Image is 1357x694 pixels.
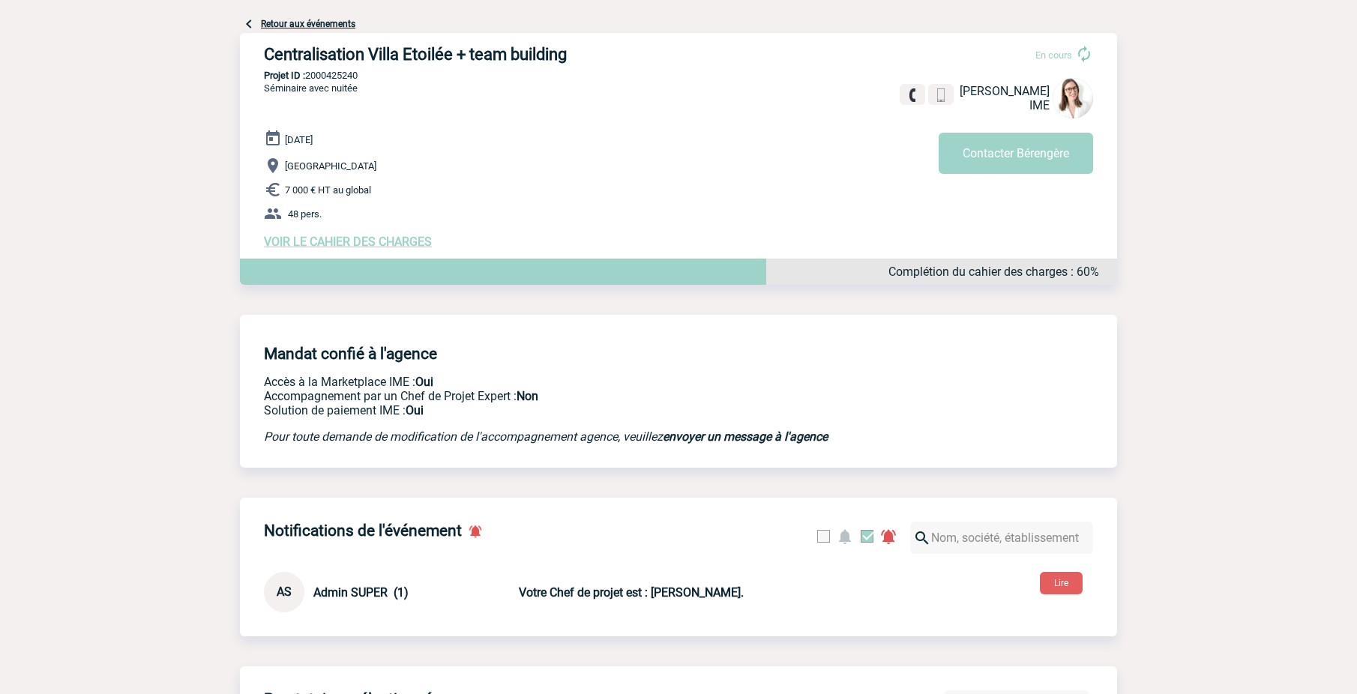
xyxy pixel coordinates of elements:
button: Lire [1040,572,1083,594]
p: Conformité aux process achat client, Prise en charge de la facturation, Mutualisation de plusieur... [264,403,886,417]
button: Contacter Bérengère [939,133,1093,174]
p: 2000425240 [240,70,1117,81]
a: Lire [1028,575,1095,589]
span: Admin SUPER (1) [313,585,409,600]
span: 7 000 € HT au global [285,184,371,196]
b: Projet ID : [264,70,305,81]
p: Prestation payante [264,389,886,403]
a: envoyer un message à l'agence [663,429,828,444]
em: Pour toute demande de modification de l'accompagnement agence, veuillez [264,429,828,444]
b: Non [517,389,538,403]
h4: Mandat confié à l'agence [264,345,437,363]
b: Votre Chef de projet est : [PERSON_NAME]. [519,585,744,600]
a: Retour aux événements [261,19,355,29]
span: Séminaire avec nuitée [264,82,358,94]
span: 48 pers. [288,208,322,220]
span: IME [1029,98,1050,112]
p: Accès à la Marketplace IME : [264,375,886,389]
b: Oui [415,375,433,389]
b: Oui [406,403,424,417]
img: portable.png [934,88,948,102]
span: AS [277,585,292,599]
span: [DATE] [285,134,313,145]
img: 122719-0.jpg [1053,78,1093,118]
h4: Notifications de l'événement [264,522,462,540]
h3: Centralisation Villa Etoilée + team building [264,45,714,64]
span: En cours [1035,49,1072,61]
span: [GEOGRAPHIC_DATA] [285,160,376,172]
a: AS Admin SUPER (1) Votre Chef de projet est : [PERSON_NAME]. [264,585,871,599]
span: [PERSON_NAME] [960,84,1050,98]
div: Conversation privée : Client - Agence [264,572,516,612]
a: VOIR LE CAHIER DES CHARGES [264,235,432,249]
img: fixe.png [906,88,919,102]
